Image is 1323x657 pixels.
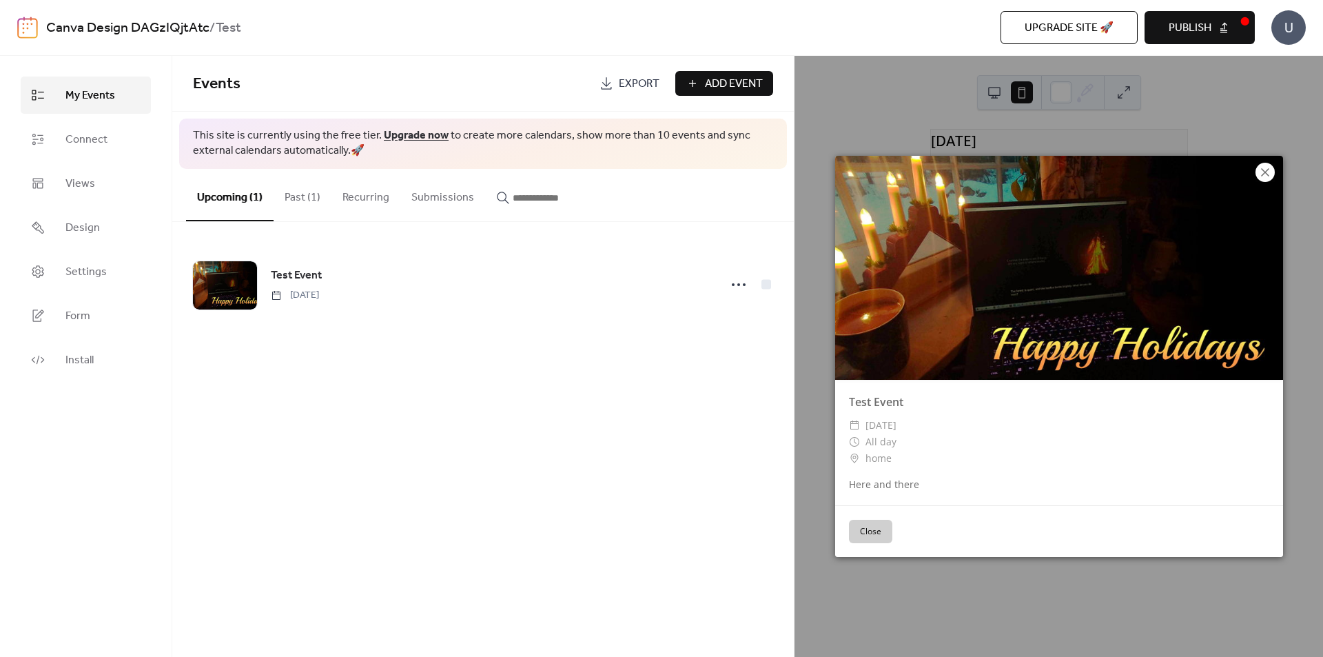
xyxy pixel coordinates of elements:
[835,477,1283,492] div: Here and there
[675,71,773,96] button: Add Event
[21,121,151,158] a: Connect
[21,297,151,334] a: Form
[849,520,892,543] button: Close
[193,69,240,99] span: Events
[21,253,151,290] a: Settings
[331,169,400,220] button: Recurring
[65,88,115,104] span: My Events
[705,76,763,92] span: Add Event
[835,394,1283,410] div: Test Event
[271,267,322,285] a: Test Event
[1025,20,1114,37] span: Upgrade site 🚀
[271,288,319,303] span: [DATE]
[865,434,896,450] span: All day
[46,15,209,41] a: Canva Design DAGzIQjtAtc
[65,264,107,281] span: Settings
[589,71,670,96] a: Export
[216,15,241,41] b: Test
[865,417,896,434] span: [DATE]
[65,308,90,325] span: Form
[865,450,892,467] span: home
[17,17,38,39] img: logo
[21,209,151,246] a: Design
[65,176,95,192] span: Views
[65,352,94,369] span: Install
[274,169,331,220] button: Past (1)
[384,125,449,146] a: Upgrade now
[1145,11,1255,44] button: Publish
[209,15,216,41] b: /
[849,417,860,434] div: ​
[849,434,860,450] div: ​
[400,169,485,220] button: Submissions
[1169,20,1211,37] span: Publish
[271,267,322,284] span: Test Event
[1001,11,1138,44] button: Upgrade site 🚀
[1271,10,1306,45] div: U
[21,165,151,202] a: Views
[186,169,274,221] button: Upcoming (1)
[21,341,151,378] a: Install
[65,132,107,148] span: Connect
[849,450,860,467] div: ​
[21,77,151,114] a: My Events
[65,220,100,236] span: Design
[619,76,659,92] span: Export
[193,128,773,159] span: This site is currently using the free tier. to create more calendars, show more than 10 events an...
